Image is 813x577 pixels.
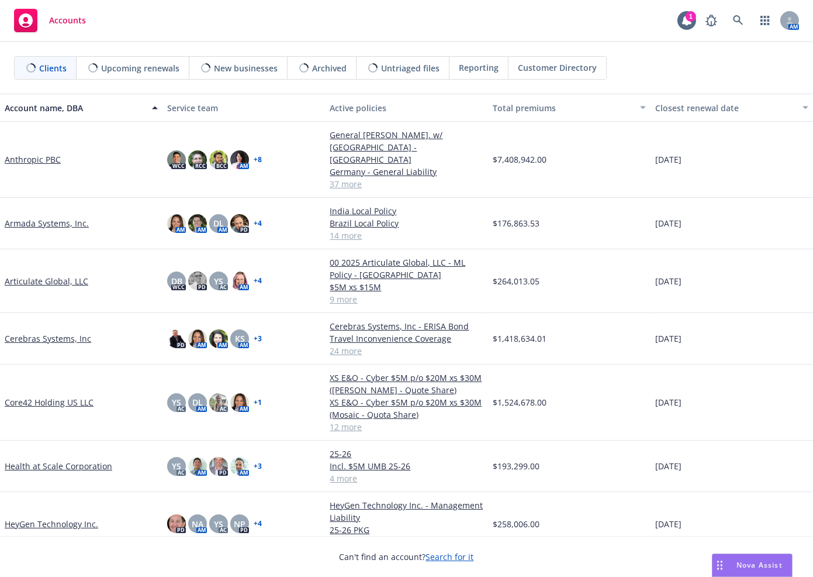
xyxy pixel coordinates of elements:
[5,102,145,114] div: Account name, DBA
[330,102,483,114] div: Active policies
[330,229,483,242] a: 14 more
[493,518,539,530] span: $258,006.00
[459,61,499,74] span: Reporting
[655,217,681,229] span: [DATE]
[488,94,651,122] button: Total premiums
[330,166,483,178] a: Germany - General Liability
[162,94,325,122] button: Service team
[330,281,483,293] a: $5M xs $15M
[651,94,813,122] button: Closest renewal date
[39,62,67,74] span: Clients
[330,217,483,229] a: Brazil Local Policy
[330,524,483,536] a: 25-26 PKG
[209,393,228,412] img: photo
[188,329,207,348] img: photo
[172,396,181,408] span: YS
[330,421,483,433] a: 12 more
[330,396,483,421] a: XS E&O - Cyber $5M p/o $20M xs $30M (Mosaic - Quota Share)
[712,554,727,576] div: Drag to move
[192,396,203,408] span: DL
[5,153,61,166] a: Anthropic PBC
[209,150,228,169] img: photo
[5,460,112,472] a: Health at Scale Corporation
[330,320,483,332] a: Cerebras Systems, Inc - ERISA Bond
[230,393,249,412] img: photo
[209,329,228,348] img: photo
[254,156,262,163] a: + 8
[167,214,186,233] img: photo
[235,332,245,345] span: KS
[330,345,483,357] a: 24 more
[230,457,249,476] img: photo
[493,460,539,472] span: $193,299.00
[330,460,483,472] a: Incl. $5M UMB 25-26
[753,9,777,32] a: Switch app
[655,460,681,472] span: [DATE]
[655,518,681,530] span: [DATE]
[172,460,181,472] span: YS
[209,457,228,476] img: photo
[330,205,483,217] a: India Local Policy
[9,4,91,37] a: Accounts
[426,551,474,562] a: Search for it
[188,272,207,290] img: photo
[101,62,179,74] span: Upcoming renewals
[493,217,539,229] span: $176,863.53
[655,102,795,114] div: Closest renewal date
[493,153,546,166] span: $7,408,942.00
[188,150,207,169] img: photo
[5,332,91,345] a: Cerebras Systems, Inc
[254,277,262,284] a: + 4
[493,396,546,408] span: $1,524,678.00
[312,62,347,74] span: Archived
[254,220,262,227] a: + 4
[5,217,89,229] a: Armada Systems, Inc.
[330,293,483,305] a: 9 more
[49,16,86,25] span: Accounts
[381,62,440,74] span: Untriaged files
[330,499,483,524] a: HeyGen Technology Inc. - Management Liability
[655,332,681,345] span: [DATE]
[686,11,696,22] div: 1
[214,518,223,530] span: YS
[5,518,98,530] a: HeyGen Technology Inc.
[736,560,783,570] span: Nova Assist
[254,335,262,342] a: + 3
[5,396,94,408] a: Core42 Holding US LLC
[493,102,633,114] div: Total premiums
[192,518,203,530] span: NA
[188,457,207,476] img: photo
[254,520,262,527] a: + 4
[330,372,483,396] a: XS E&O - Cyber $5M p/o $20M xs $30M ([PERSON_NAME] - Quote Share)
[167,329,186,348] img: photo
[655,396,681,408] span: [DATE]
[655,153,681,166] span: [DATE]
[712,554,793,577] button: Nova Assist
[254,463,262,470] a: + 3
[167,514,186,533] img: photo
[518,61,597,74] span: Customer Directory
[330,472,483,485] a: 4 more
[234,518,245,530] span: NP
[655,275,681,287] span: [DATE]
[213,217,224,229] span: DL
[493,275,539,287] span: $264,013.05
[230,150,249,169] img: photo
[325,94,487,122] button: Active policies
[330,448,483,460] a: 25-26
[493,332,546,345] span: $1,418,634.01
[167,102,320,114] div: Service team
[167,150,186,169] img: photo
[214,62,278,74] span: New businesses
[340,551,474,563] span: Can't find an account?
[230,272,249,290] img: photo
[726,9,750,32] a: Search
[230,214,249,233] img: photo
[5,275,88,287] a: Articulate Global, LLC
[254,399,262,406] a: + 1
